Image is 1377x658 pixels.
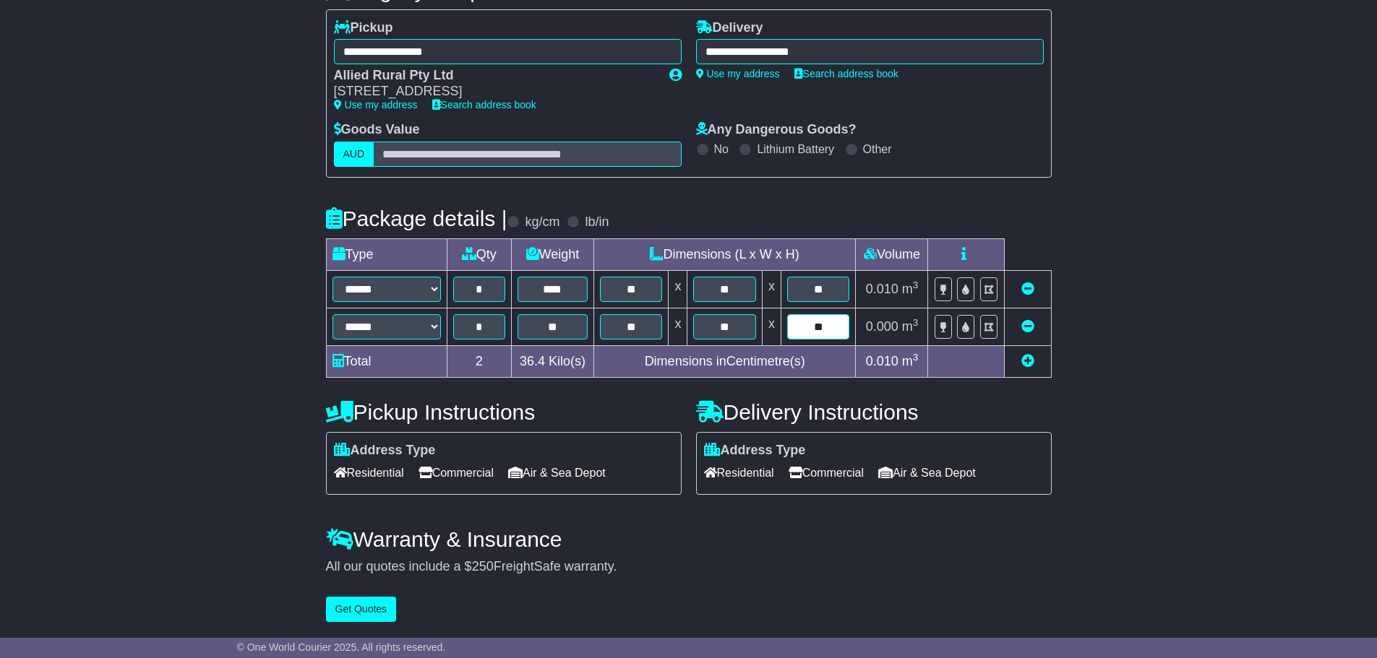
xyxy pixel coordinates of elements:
span: Residential [704,462,774,484]
label: Pickup [334,20,393,36]
label: Address Type [334,443,436,459]
td: Dimensions in Centimetre(s) [593,345,856,377]
div: [STREET_ADDRESS] [334,84,655,100]
a: Remove this item [1021,319,1034,334]
td: Weight [511,238,593,270]
span: m [902,282,919,296]
td: Kilo(s) [511,345,593,377]
label: lb/in [585,215,609,230]
a: Add new item [1021,354,1034,368]
a: Use my address [334,99,418,111]
h4: Warranty & Insurance [326,527,1052,551]
td: Volume [856,238,928,270]
label: Address Type [704,443,806,459]
span: 250 [472,559,494,573]
label: AUD [334,142,374,167]
label: Lithium Battery [757,142,834,156]
span: Air & Sea Depot [878,462,976,484]
div: All our quotes include a $ FreightSafe warranty. [326,559,1052,575]
sup: 3 [913,352,919,363]
td: 2 [447,345,511,377]
span: m [902,354,919,368]
label: Delivery [696,20,763,36]
td: x [762,308,781,345]
td: x [669,308,687,345]
span: Residential [334,462,404,484]
label: Other [863,142,892,156]
td: Qty [447,238,511,270]
span: 0.010 [866,354,898,368]
div: Allied Rural Pty Ltd [334,68,655,84]
span: © One World Courier 2025. All rights reserved. [237,641,446,653]
td: Dimensions (L x W x H) [593,238,856,270]
h4: Pickup Instructions [326,400,682,424]
sup: 3 [913,280,919,290]
span: 0.010 [866,282,898,296]
span: Commercial [789,462,864,484]
span: 36.4 [520,354,545,368]
td: x [669,270,687,308]
td: Total [326,345,447,377]
label: Any Dangerous Goods? [696,122,857,138]
td: x [762,270,781,308]
label: kg/cm [525,215,559,230]
a: Use my address [696,68,780,79]
span: Air & Sea Depot [508,462,606,484]
span: Commercial [419,462,494,484]
span: m [902,319,919,334]
label: Goods Value [334,122,420,138]
a: Remove this item [1021,282,1034,296]
span: 0.000 [866,319,898,334]
h4: Package details | [326,207,507,230]
a: Search address book [432,99,536,111]
label: No [714,142,729,156]
button: Get Quotes [326,597,397,622]
h4: Delivery Instructions [696,400,1052,424]
td: Type [326,238,447,270]
a: Search address book [794,68,898,79]
sup: 3 [913,317,919,328]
